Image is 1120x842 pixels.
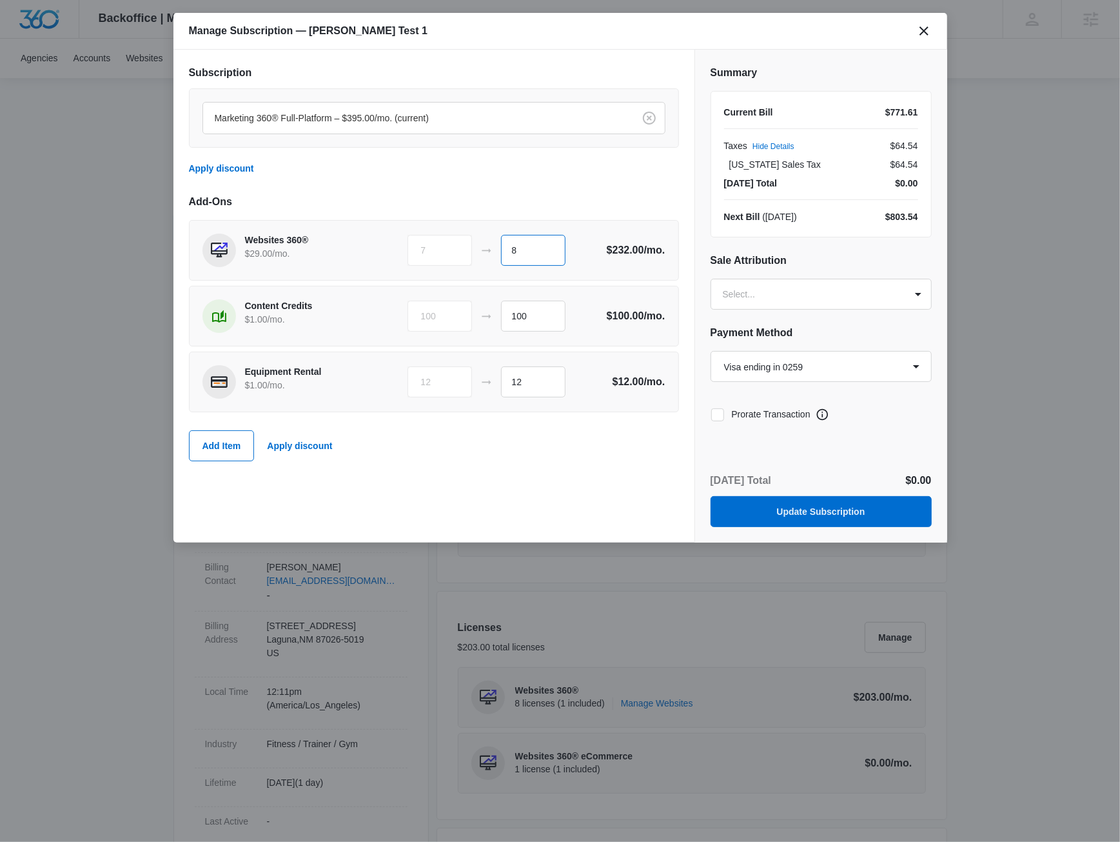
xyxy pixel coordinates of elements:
div: $803.54 [885,210,918,224]
h1: Manage Subscription — [PERSON_NAME] Test 1 [189,23,427,39]
h2: Payment Method [711,325,932,341]
label: Prorate Transaction [711,408,811,421]
button: Apply discount [189,153,267,184]
span: /mo. [644,310,665,321]
p: Websites 360® [245,234,358,247]
p: $100.00 [605,308,665,324]
span: [DATE] Total [724,177,778,190]
p: $29.00 /mo. [245,247,358,261]
h2: Add-Ons [189,194,679,210]
input: Subscription [215,112,217,125]
span: Next Bill [724,212,760,222]
p: [DATE] Total [711,473,772,488]
h2: Summary [711,65,932,81]
button: close [916,23,932,39]
div: ( [DATE] ) [724,210,797,224]
span: $64.54 [890,139,918,153]
span: Taxes [724,139,748,153]
span: $0.00 [905,475,931,486]
button: Update Subscription [711,496,932,527]
p: Content Credits [245,299,358,313]
span: [US_STATE] Sales Tax [729,158,821,172]
span: /mo. [644,376,665,387]
div: $771.61 [885,106,918,119]
p: $1.00 /mo. [245,379,358,392]
p: $232.00 [605,243,665,258]
button: Clear [639,108,660,128]
input: 1 [501,235,565,266]
p: Equipment Rental [245,365,358,379]
button: Add Item [189,430,255,461]
input: 1 [501,366,565,397]
h2: Subscription [189,65,679,81]
span: $0.00 [895,177,918,190]
button: Hide Details [752,143,794,150]
button: Apply discount [254,430,345,461]
p: $1.00 /mo. [245,313,358,326]
span: Current Bill [724,107,773,117]
span: $64.54 [890,158,918,172]
input: 1 [501,301,565,332]
p: $12.00 [605,374,665,390]
h2: Sale Attribution [711,253,932,268]
span: /mo. [644,245,665,256]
